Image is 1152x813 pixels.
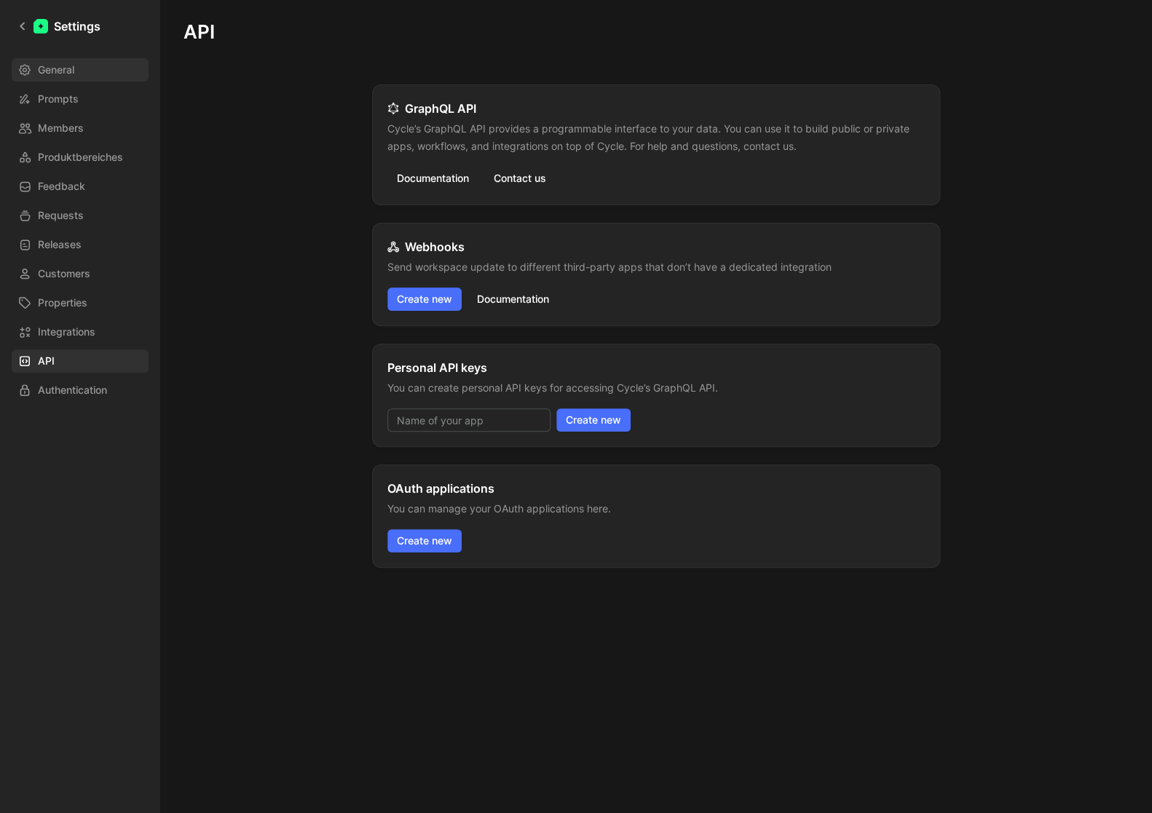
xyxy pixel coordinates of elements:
a: Releases [12,233,149,256]
button: Create new [387,287,462,311]
a: API [12,349,149,373]
span: General [38,61,74,79]
h2: Personal API keys [387,359,487,376]
a: Documentation [387,167,478,190]
span: Prompts [38,90,79,108]
span: Create new [566,411,621,429]
span: Customers [38,265,90,282]
h2: Webhooks [387,238,465,255]
p: Send workspace update to different third-party apps that don’t have a dedicated integration [387,258,832,276]
a: Requests [12,204,149,227]
span: Releases [38,236,82,253]
span: Produktbereiches [38,148,123,166]
a: Feedback [12,175,149,198]
span: Integrations [38,323,95,341]
button: Contact us [484,167,556,190]
button: Create new [556,408,631,432]
a: Customers [12,262,149,285]
p: Cycle’s GraphQL API provides a programmable interface to your data. You can use it to build publi... [387,120,925,155]
button: Create new [387,529,462,552]
a: Integrations [12,320,149,344]
h2: GraphQL API [387,100,476,117]
h1: API [184,23,1129,41]
p: You can manage your OAuth applications here. [387,500,611,517]
a: Properties [12,291,149,314]
a: General [12,58,149,82]
span: Create new [397,290,452,308]
a: Authentication [12,378,149,402]
a: Documentation [467,287,559,311]
span: Authentication [38,381,107,399]
input: Name of your app [387,408,551,432]
a: Prompts [12,87,149,111]
a: Members [12,116,149,140]
span: Contact us [494,170,546,187]
a: Produktbereiches [12,146,149,169]
span: Feedback [38,178,85,195]
a: Settings [12,12,106,41]
h1: Settings [54,17,100,35]
span: Create new [397,532,452,550]
span: API [38,352,55,370]
span: Requests [38,207,84,224]
span: Members [38,119,84,137]
p: You can create personal API keys for accessing Cycle’s GraphQL API. [387,379,718,397]
span: Properties [38,294,87,312]
h2: OAuth applications [387,480,494,497]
